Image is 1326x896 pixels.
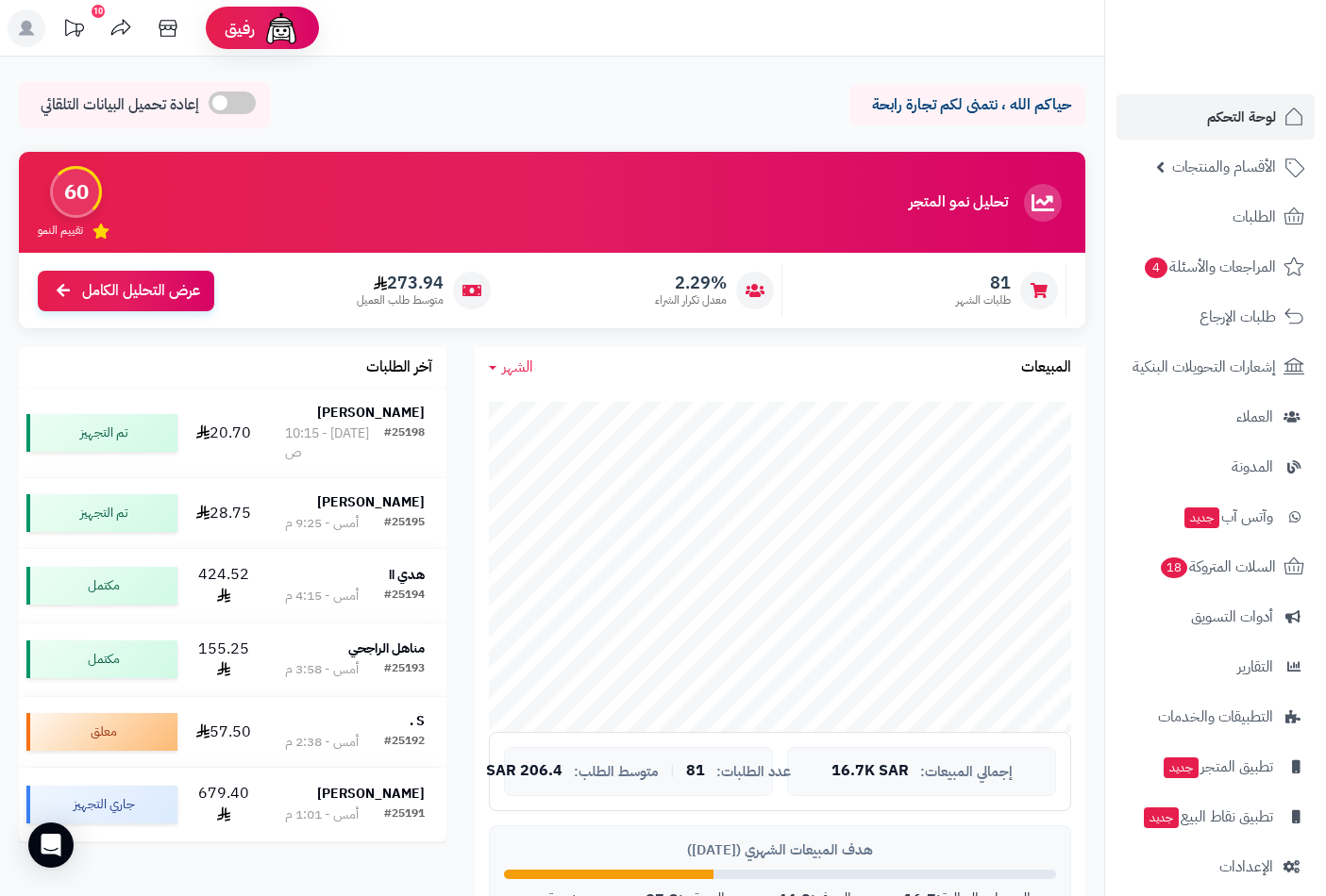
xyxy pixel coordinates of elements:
[26,414,177,452] div: تم التجهيز
[384,660,425,679] div: #25193
[1116,794,1315,839] a: تطبيق نقاط البيعجديد
[1237,654,1273,680] span: التقارير
[1191,604,1273,630] span: أدوات التسويق
[185,768,263,841] td: 679.40
[357,273,444,293] span: 273.94
[1133,354,1276,380] span: إشعارات التحويلات البنكية
[1142,804,1273,830] span: تطبيق نقاط البيع
[262,9,300,47] img: ai-face.png
[1164,757,1199,778] span: جديد
[831,763,909,780] span: 16.7K SAR
[1144,807,1179,828] span: جديد
[1162,754,1273,780] span: تطبيق المتجر
[285,805,359,824] div: أمس - 1:01 م
[185,697,263,767] td: 57.50
[909,194,1008,211] h3: تحليل نمو المتجر
[1219,854,1273,880] span: الإعدادات
[26,640,177,678] div: مكتمل
[285,733,359,752] div: أمس - 2:38 م
[1116,194,1315,240] a: الطلبات
[357,292,444,308] span: متوسط طلب العميل
[410,711,425,731] strong: S .
[225,17,255,40] span: رفيق
[317,492,425,512] strong: [PERSON_NAME]
[285,424,385,462] div: [DATE] - 10:15 ص
[956,292,1011,308] span: طلبات الشهر
[1183,504,1273,530] span: وآتس آب
[28,822,74,868] div: Open Intercom Messenger
[716,764,791,780] span: عدد الطلبات:
[384,805,425,824] div: #25191
[50,9,97,52] a: تحديثات المنصة
[26,713,177,751] div: معلق
[1233,204,1276,230] span: الطلبات
[1200,304,1276,330] span: طلبات الإرجاع
[185,478,263,548] td: 28.75
[1145,257,1167,278] span: 4
[26,494,177,532] div: تم التجهيز
[1021,359,1071,376] h3: المبيعات
[317,784,425,804] strong: [PERSON_NAME]
[920,764,1013,780] span: إجمالي المبيعات:
[1116,494,1315,539] a: وآتس آبجديد
[1184,507,1219,528] span: جديد
[82,280,200,302] span: عرض التحليل الكامل
[185,623,263,697] td: 155.25
[366,359,432,376] h3: آخر الطلبات
[1161,557,1187,578] span: 18
[26,786,177,823] div: جاري التجهيز
[864,94,1071,116] p: حياكم الله ، نتمنى لكم تجارة رابحة
[317,403,425,423] strong: [PERSON_NAME]
[1116,394,1315,440] a: العملاء
[1236,404,1273,430] span: العملاء
[1159,554,1276,580] span: السلات المتروكة
[1207,104,1276,130] span: لوحة التحكم
[1143,254,1276,280] span: المراجعات والأسئلة
[41,94,199,116] span: إعادة تحميل البيانات التلقائي
[1232,454,1273,480] span: المدونة
[1116,594,1315,639] a: أدوات التسويق
[1172,154,1276,180] span: الأقسام والمنتجات
[489,357,533,378] a: الشهر
[1116,694,1315,739] a: التطبيقات والخدمات
[384,424,425,462] div: #25198
[285,660,359,679] div: أمس - 3:58 م
[655,292,727,308] span: معدل تكرار الشراء
[670,764,675,778] span: |
[502,356,533,378] span: الشهر
[38,223,83,239] span: تقييم النمو
[956,273,1011,293] span: 81
[384,587,425,606] div: #25194
[1116,644,1315,689] a: التقارير
[1116,294,1315,340] a: طلبات الإرجاع
[1116,444,1315,489] a: المدونة
[574,764,659,780] span: متوسط الطلب:
[1198,53,1308,92] img: logo-2.png
[92,5,105,18] div: 10
[38,271,214,311] a: عرض التحليل الكامل
[26,567,177,605] div: مكتمل
[285,587,359,606] div: أمس - 4:15 م
[1116,744,1315,789] a: تطبيق المتجرجديد
[686,763,705,780] span: 81
[655,273,727,293] span: 2.29%
[1116,94,1315,140] a: لوحة التحكم
[504,840,1056,860] div: هدف المبيعات الشهري ([DATE])
[1116,244,1315,290] a: المراجعات والأسئلة4
[389,565,425,585] strong: هدي اا
[1116,344,1315,390] a: إشعارات التحويلات البنكية
[285,514,359,533] div: أمس - 9:25 م
[185,549,263,622] td: 424.52
[185,389,263,477] td: 20.70
[1116,544,1315,589] a: السلات المتروكة18
[486,763,562,780] span: 206.4 SAR
[1116,844,1315,889] a: الإعدادات
[1158,704,1273,730] span: التطبيقات والخدمات
[384,733,425,752] div: #25192
[348,639,425,658] strong: مناهل الراجحي
[384,514,425,533] div: #25195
